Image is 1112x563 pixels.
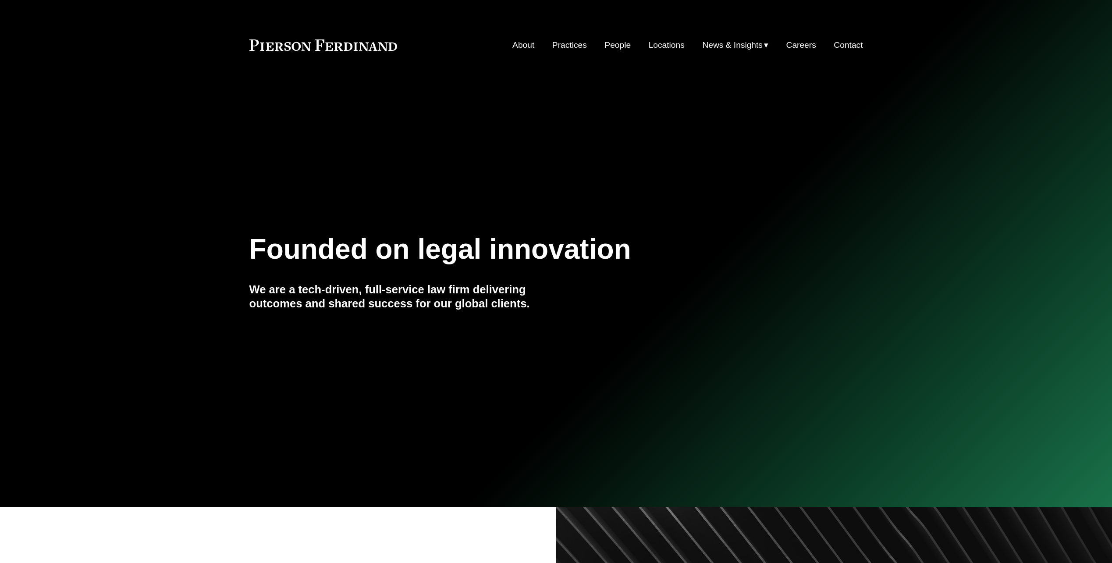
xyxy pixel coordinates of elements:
[552,37,587,53] a: Practices
[249,233,761,265] h1: Founded on legal innovation
[649,37,685,53] a: Locations
[834,37,863,53] a: Contact
[702,37,768,53] a: folder dropdown
[702,38,763,53] span: News & Insights
[249,282,556,311] h4: We are a tech-driven, full-service law firm delivering outcomes and shared success for our global...
[786,37,816,53] a: Careers
[512,37,534,53] a: About
[604,37,631,53] a: People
